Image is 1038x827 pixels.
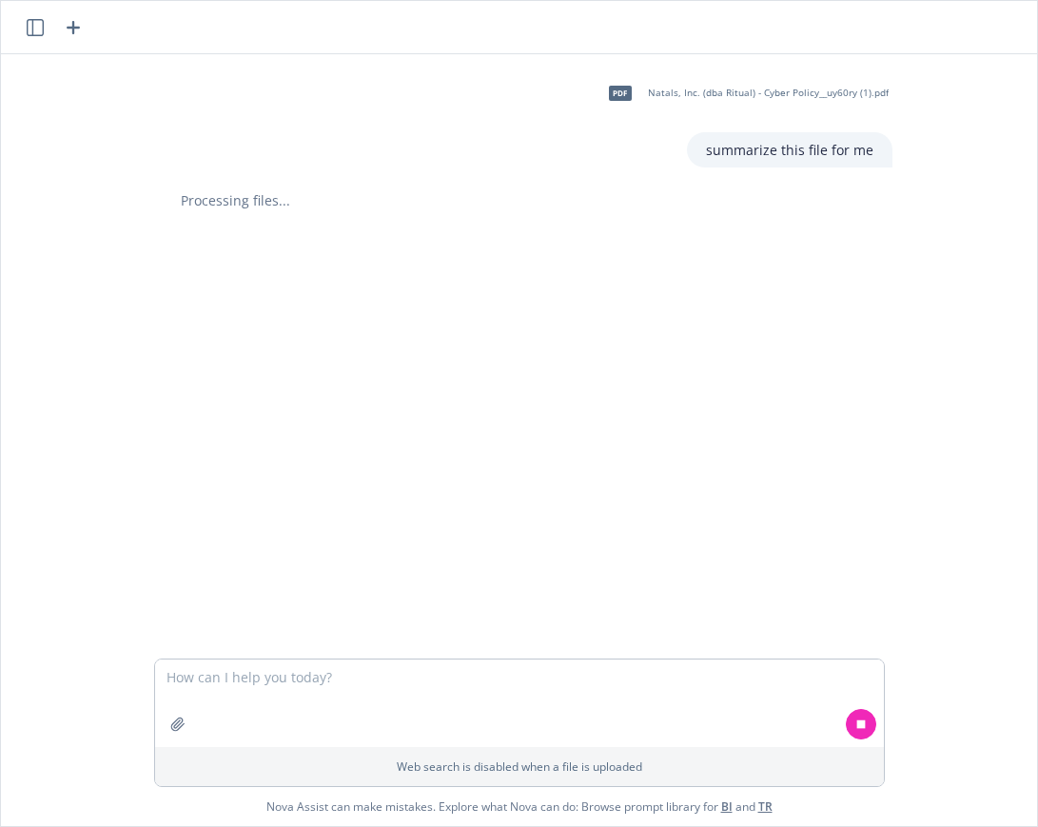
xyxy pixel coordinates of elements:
p: summarize this file for me [706,140,873,160]
span: Natals, Inc. (dba Ritual) - Cyber Policy__uy60ry (1).pdf [648,87,889,99]
div: Processing files... [162,190,892,210]
div: pdfNatals, Inc. (dba Ritual) - Cyber Policy__uy60ry (1).pdf [597,69,892,117]
span: pdf [609,86,632,100]
a: BI [721,798,733,815]
span: Nova Assist can make mistakes. Explore what Nova can do: Browse prompt library for and [266,787,773,826]
p: Web search is disabled when a file is uploaded [166,758,872,775]
a: TR [758,798,773,815]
